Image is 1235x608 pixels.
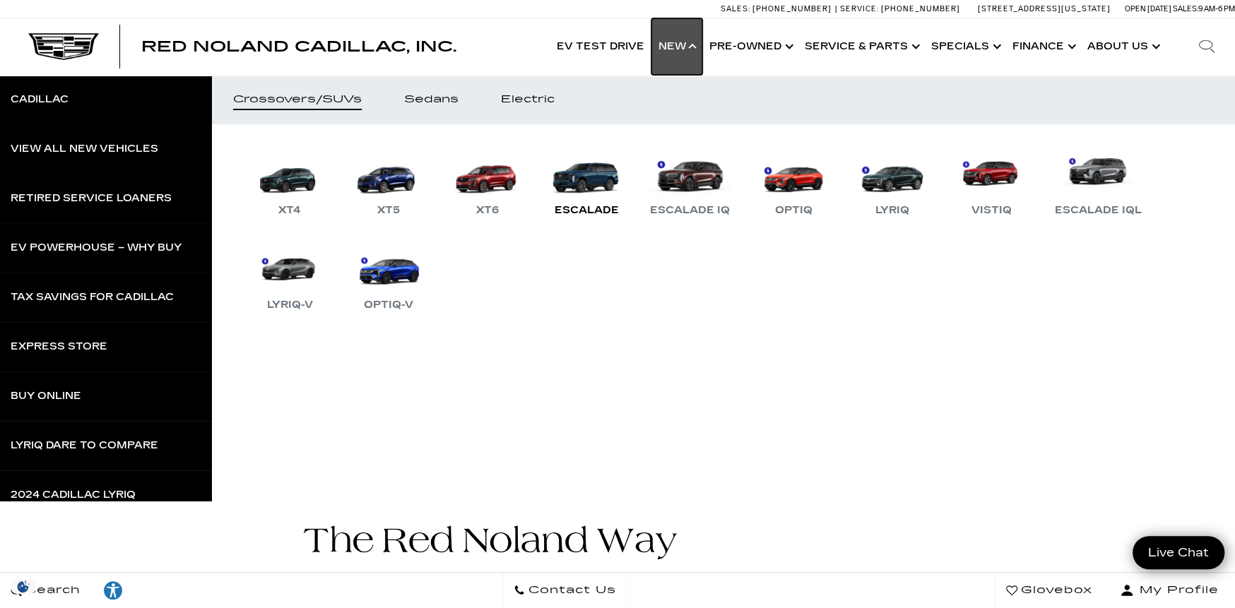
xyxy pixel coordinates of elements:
span: Service: [840,4,879,13]
a: About Us [1080,18,1164,75]
span: Live Chat [1141,544,1216,561]
div: Search [1178,18,1235,75]
div: EV Powerhouse – Why Buy [11,243,182,253]
a: Finance [1005,18,1080,75]
a: Crossovers/SUVs [212,75,383,124]
a: OPTIQ-V [346,240,431,314]
div: XT4 [271,202,308,219]
span: Sales: [721,4,750,13]
div: Crossovers/SUVs [233,95,362,105]
a: Pre-Owned [702,18,798,75]
a: Escalade IQL [1048,145,1149,219]
div: LYRIQ-V [260,297,320,314]
div: Tax Savings for Cadillac [11,292,174,302]
div: Escalade [548,202,626,219]
a: LYRIQ-V [247,240,332,314]
div: Retired Service Loaners [11,193,172,203]
a: [STREET_ADDRESS][US_STATE] [978,4,1111,13]
div: Explore your accessibility options [92,580,134,601]
a: XT6 [445,145,530,219]
a: Escalade [544,145,629,219]
div: VISTIQ [964,202,1019,219]
span: 9 AM-6 PM [1198,4,1235,13]
div: Sedans [404,95,459,105]
span: My Profile [1134,580,1219,600]
a: Sedans [383,75,480,124]
span: [PHONE_NUMBER] [752,4,832,13]
div: Electric [501,95,555,105]
a: Glovebox [995,573,1104,608]
div: OPTIQ [768,202,820,219]
span: Red Noland Cadillac, Inc. [141,38,456,55]
div: Buy Online [11,391,81,401]
a: VISTIQ [949,145,1034,219]
a: Service & Parts [798,18,924,75]
div: XT5 [370,202,407,219]
div: 2024 Cadillac LYRIQ [11,490,136,500]
span: Search [22,580,81,600]
div: LYRIQ [868,202,916,219]
a: OPTIQ [751,145,836,219]
div: View All New Vehicles [11,144,158,154]
div: Escalade IQ [643,202,737,219]
div: Escalade IQL [1048,202,1149,219]
a: LYRIQ [850,145,935,219]
div: Express Store [11,342,107,352]
span: Glovebox [1017,580,1092,600]
a: EV Test Drive [550,18,651,75]
a: Red Noland Cadillac, Inc. [141,40,456,54]
a: XT5 [346,145,431,219]
a: Contact Us [502,573,627,608]
a: Escalade IQ [643,145,737,219]
button: Open user profile menu [1104,573,1235,608]
span: Contact Us [525,580,616,600]
a: New [651,18,702,75]
a: Live Chat [1133,536,1224,569]
section: Click to Open Cookie Consent Modal [7,579,40,594]
a: Sales: [PHONE_NUMBER] [721,5,835,13]
a: XT4 [247,145,332,219]
img: Cadillac Dark Logo with Cadillac White Text [28,33,99,60]
div: XT6 [469,202,506,219]
a: Electric [480,75,576,124]
span: Sales: [1173,4,1198,13]
div: Cadillac [11,95,69,105]
div: LYRIQ Dare to Compare [11,441,158,451]
div: OPTIQ-V [357,297,420,314]
a: Explore your accessibility options [92,573,135,608]
span: Open [DATE] [1125,4,1171,13]
a: Service: [PHONE_NUMBER] [835,5,964,13]
span: [PHONE_NUMBER] [881,4,960,13]
a: Specials [924,18,1005,75]
img: Opt-Out Icon [7,579,40,594]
